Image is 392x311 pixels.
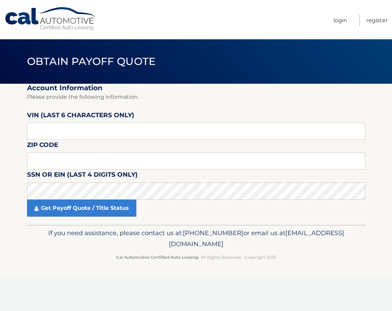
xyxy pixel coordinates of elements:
span: [PHONE_NUMBER] [183,229,243,237]
a: Cal Automotive [4,7,97,31]
label: VIN (last 6 characters only) [27,110,134,123]
label: Zip Code [27,140,58,152]
a: Get Payoff Quote / Title Status [27,200,136,217]
a: Register [366,15,388,27]
p: If you need assistance, please contact us at: or email us at [31,228,361,249]
a: Login [334,15,347,27]
p: - All Rights Reserved - Copyright 2025 [31,254,361,261]
strong: Cal Automotive Certified Auto Leasing [116,255,198,260]
p: Please provide the following information. [27,92,365,102]
h2: Account Information [27,84,365,92]
label: SSN or EIN (last 4 digits only) [27,170,138,182]
span: Obtain Payoff Quote [27,55,156,68]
